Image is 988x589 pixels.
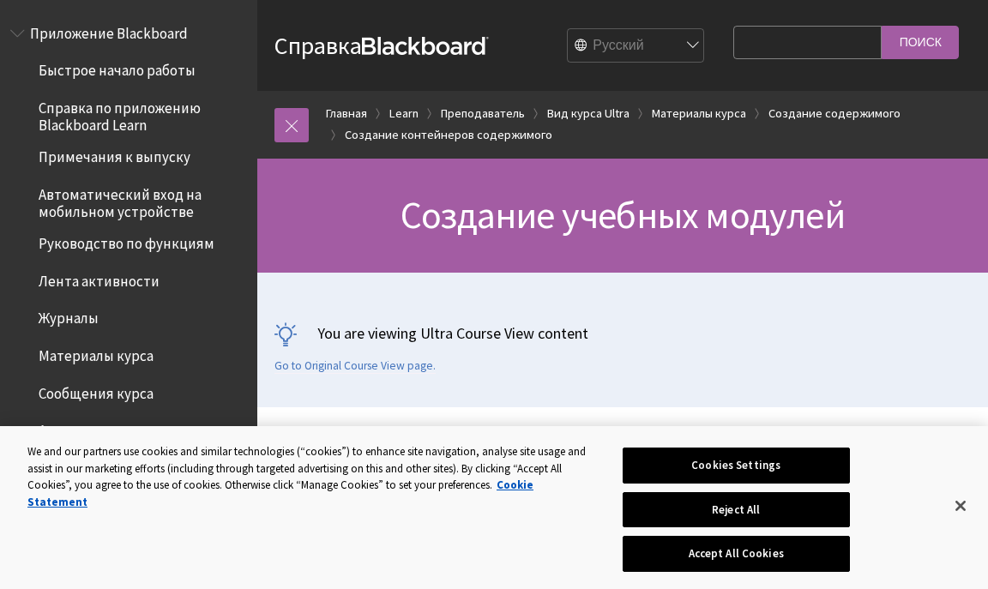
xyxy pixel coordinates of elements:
[39,267,160,290] span: Лента активности
[39,417,206,440] span: Автономное содержимое
[27,443,593,510] div: We and our partners use cookies and similar technologies (“cookies”) to enhance site navigation, ...
[39,180,245,220] span: Автоматический вход на мобильном устройстве
[441,103,525,124] a: Преподаватель
[547,103,630,124] a: Вид курса Ultra
[401,191,845,238] span: Создание учебных модулей
[623,448,850,484] button: Cookies Settings
[768,103,901,124] a: Создание содержимого
[882,26,959,59] input: Поиск
[652,103,746,124] a: Материалы курса
[362,37,489,55] strong: Blackboard
[326,103,367,124] a: Главная
[274,322,971,344] p: You are viewing Ultra Course View content
[39,57,196,80] span: Быстрое начало работы
[345,124,552,146] a: Создание контейнеров содержимого
[39,93,245,134] span: Справка по приложению Blackboard Learn
[389,103,419,124] a: Learn
[39,304,99,328] span: Журналы
[274,30,489,61] a: СправкаBlackboard
[27,478,533,509] a: More information about your privacy, opens in a new tab
[39,229,214,252] span: Руководство по функциям
[568,28,705,63] select: Site Language Selector
[623,536,850,572] button: Accept All Cookies
[274,358,436,374] a: Go to Original Course View page.
[30,19,188,42] span: Приложение Blackboard
[39,341,154,364] span: Материалы курса
[623,492,850,528] button: Reject All
[942,487,979,525] button: Close
[39,379,154,402] span: Сообщения курса
[39,142,190,165] span: Примечания к выпуску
